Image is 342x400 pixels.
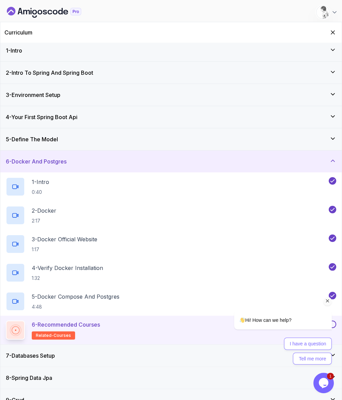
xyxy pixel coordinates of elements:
[6,177,336,196] button: 1-Intro0:40
[0,40,342,61] button: 1-Intro
[0,345,342,367] button: 7-Databases Setup
[316,6,329,19] img: user profile image
[32,264,103,272] p: 4 - Verify Docker Installation
[32,292,119,301] p: 5 - Docker Compose And Postgres
[6,234,336,254] button: 3-Docker Official Website1:17
[36,333,71,338] span: related-courses
[0,106,342,128] button: 4-Your First Spring Boot Api
[6,91,60,99] h3: 3 - Environment Setup
[316,5,338,19] button: user profile image
[6,69,93,77] h3: 2 - Intro To Spring And Spring Boot
[32,178,49,186] p: 1 - Intro
[0,62,342,84] button: 2-Intro To Spring And Spring Boot
[0,128,342,150] button: 5-Define The Model
[328,28,338,37] button: Hide Curriculum for mobile
[32,235,97,243] p: 3 - Docker Official Website
[32,246,97,253] p: 1:17
[0,151,342,172] button: 6-Docker And Postgres
[6,46,22,55] h3: 1 - Intro
[313,373,335,393] iframe: chat widget
[4,28,32,37] h2: Curriculum
[6,263,336,282] button: 4-Verify Docker Installation1:32
[6,113,77,121] h3: 4 - Your First Spring Boot Api
[6,374,52,382] h3: 8 - Spring Data Jpa
[32,189,49,196] p: 0:40
[0,84,342,106] button: 3-Environment Setup
[6,352,55,360] h3: 7 - Databases Setup
[6,135,58,143] h3: 5 - Define The Model
[6,206,336,225] button: 2-Docker2:17
[32,217,56,224] p: 2:17
[32,206,56,215] p: 2 - Docker
[6,157,67,166] h3: 6 - Docker And Postgres
[6,292,336,311] button: 5-Docker Compose And Postgres4:48
[32,303,119,310] p: 4:48
[6,320,336,340] button: 6-Recommended Coursesrelated-courses
[0,367,342,389] button: 8-Spring Data Jpa
[32,320,100,329] p: 6 - Recommended Courses
[212,249,335,369] iframe: chat widget
[32,275,103,282] p: 1:32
